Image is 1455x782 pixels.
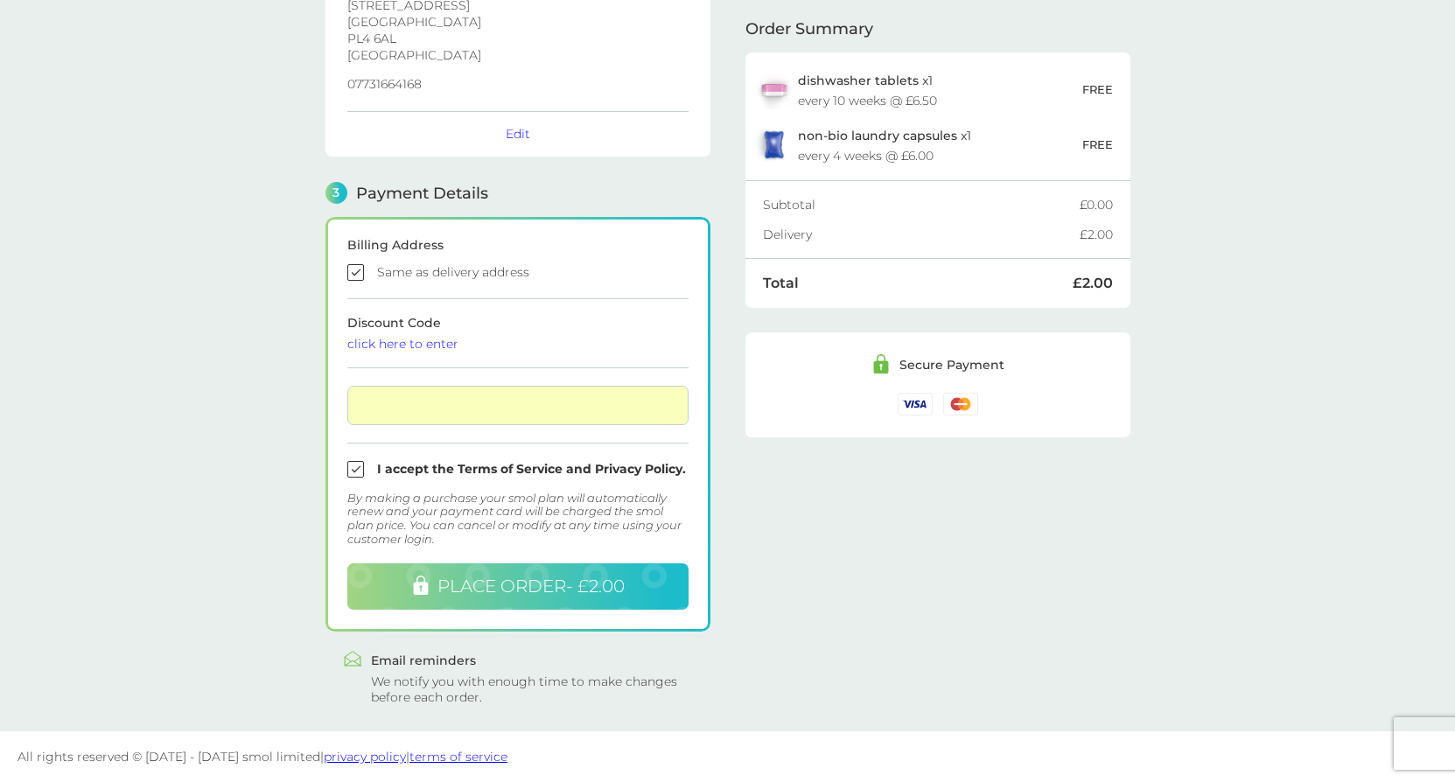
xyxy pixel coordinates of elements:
button: Edit [506,126,530,142]
span: dishwasher tablets [798,73,919,88]
p: [GEOGRAPHIC_DATA] [347,16,689,28]
p: x 1 [798,129,971,143]
span: Order Summary [745,21,873,37]
div: Subtotal [763,199,1080,211]
span: Discount Code [347,315,689,350]
button: PLACE ORDER- £2.00 [347,563,689,610]
a: privacy policy [324,749,406,765]
span: non-bio laundry capsules [798,128,957,143]
iframe: Secure card payment input frame [354,398,682,413]
p: FREE [1082,80,1113,99]
p: 07731664168 [347,78,689,90]
div: Delivery [763,228,1080,241]
div: Secure Payment [899,359,1004,371]
a: terms of service [409,749,507,765]
div: click here to enter [347,338,689,350]
div: Total [763,276,1073,290]
div: We notify you with enough time to make changes before each order. [371,674,693,705]
div: £2.00 [1073,276,1113,290]
div: Billing Address [347,239,689,251]
div: Email reminders [371,654,693,667]
p: x 1 [798,73,933,87]
span: PLACE ORDER - £2.00 [437,576,625,597]
p: [GEOGRAPHIC_DATA] [347,49,689,61]
img: /assets/icons/cards/mastercard.svg [943,393,978,415]
p: PL4 6AL [347,32,689,45]
div: every 4 weeks @ £6.00 [798,150,934,162]
div: £0.00 [1080,199,1113,211]
span: 3 [325,182,347,204]
div: every 10 weeks @ £6.50 [798,94,937,107]
span: Payment Details [356,185,488,201]
div: £2.00 [1080,228,1113,241]
p: FREE [1082,136,1113,154]
img: /assets/icons/cards/visa.svg [898,393,933,415]
div: By making a purchase your smol plan will automatically renew and your payment card will be charge... [347,492,689,546]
